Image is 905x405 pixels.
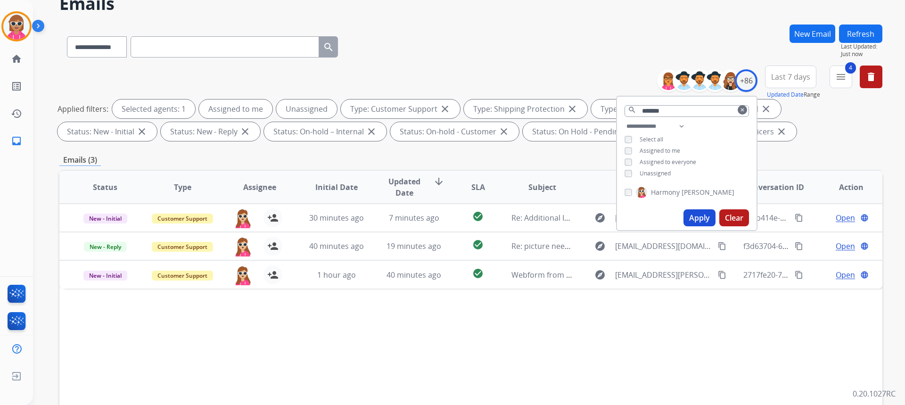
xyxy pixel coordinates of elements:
[594,240,606,252] mat-icon: explore
[591,99,685,118] div: Type: Reguard CS
[471,182,485,193] span: SLA
[776,126,787,137] mat-icon: close
[640,135,663,143] span: Select all
[11,108,22,119] mat-icon: history
[615,269,712,281] span: [EMAIL_ADDRESS][PERSON_NAME][DOMAIN_NAME]
[767,91,820,99] span: Range
[472,268,484,279] mat-icon: check_circle
[836,240,855,252] span: Open
[835,71,847,83] mat-icon: menu
[615,212,712,223] span: [EMAIL_ADDRESS][DOMAIN_NAME]
[239,126,251,137] mat-icon: close
[865,71,877,83] mat-icon: delete
[58,103,108,115] p: Applied filters:
[243,182,276,193] span: Assignee
[718,242,726,250] mat-icon: content_copy
[59,154,101,166] p: Emails (3)
[276,99,337,118] div: Unassigned
[152,214,213,223] span: Customer Support
[11,135,22,147] mat-icon: inbox
[760,103,772,115] mat-icon: close
[83,271,127,281] span: New - Initial
[841,43,882,50] span: Last Updated:
[93,182,117,193] span: Status
[523,122,666,141] div: Status: On Hold - Pending Parts
[174,182,191,193] span: Type
[199,99,272,118] div: Assigned to me
[233,237,252,256] img: agent-avatar
[795,214,803,222] mat-icon: content_copy
[743,270,883,280] span: 2717fe20-7d8d-4ff1-853b-2c7a9fcedd1d
[511,213,692,223] span: Re: Additional Information Required for Your Claim
[790,25,835,43] button: New Email
[58,122,157,141] div: Status: New - Initial
[594,269,606,281] mat-icon: explore
[267,212,279,223] mat-icon: person_add
[152,242,213,252] span: Customer Support
[860,214,869,222] mat-icon: language
[683,209,716,226] button: Apply
[389,213,439,223] span: 7 minutes ago
[740,107,745,113] mat-icon: clear
[439,103,451,115] mat-icon: close
[628,106,636,114] mat-icon: search
[567,103,578,115] mat-icon: close
[472,211,484,222] mat-icon: check_circle
[765,66,816,88] button: Last 7 days
[309,241,364,251] span: 40 minutes ago
[383,176,426,198] span: Updated Date
[767,91,804,99] button: Updated Date
[651,188,680,197] span: Harmony
[735,69,757,92] div: +86
[498,126,510,137] mat-icon: close
[315,182,358,193] span: Initial Date
[511,241,578,251] span: Re: picture needed
[860,242,869,250] mat-icon: language
[387,270,441,280] span: 40 minutes ago
[3,13,30,40] img: avatar
[323,41,334,53] mat-icon: search
[640,158,696,166] span: Assigned to everyone
[136,126,148,137] mat-icon: close
[853,388,896,399] p: 0.20.1027RC
[464,99,587,118] div: Type: Shipping Protection
[830,66,852,88] button: 4
[744,182,804,193] span: Conversation ID
[366,126,377,137] mat-icon: close
[390,122,519,141] div: Status: On-hold - Customer
[84,242,127,252] span: New - Reply
[112,99,195,118] div: Selected agents: 1
[511,270,783,280] span: Webform from [EMAIL_ADDRESS][PERSON_NAME][DOMAIN_NAME] on [DATE]
[11,53,22,65] mat-icon: home
[309,213,364,223] span: 30 minutes ago
[719,209,749,226] button: Clear
[795,242,803,250] mat-icon: content_copy
[615,240,712,252] span: [EMAIL_ADDRESS][DOMAIN_NAME]
[152,271,213,281] span: Customer Support
[795,271,803,279] mat-icon: content_copy
[718,271,726,279] mat-icon: content_copy
[264,122,387,141] div: Status: On-hold – Internal
[594,212,606,223] mat-icon: explore
[836,269,855,281] span: Open
[433,176,444,187] mat-icon: arrow_downward
[682,188,734,197] span: [PERSON_NAME]
[805,171,882,204] th: Action
[743,241,881,251] span: f3d63704-659f-4da5-b4f6-0fa788ddd7cf
[83,214,127,223] span: New - Initial
[841,50,882,58] span: Just now
[771,75,810,79] span: Last 7 days
[317,270,356,280] span: 1 hour ago
[267,269,279,281] mat-icon: person_add
[233,265,252,285] img: agent-avatar
[836,212,855,223] span: Open
[11,81,22,92] mat-icon: list_alt
[860,271,869,279] mat-icon: language
[839,25,882,43] button: Refresh
[472,239,484,250] mat-icon: check_circle
[387,241,441,251] span: 19 minutes ago
[341,99,460,118] div: Type: Customer Support
[640,147,680,155] span: Assigned to me
[640,169,671,177] span: Unassigned
[233,208,252,228] img: agent-avatar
